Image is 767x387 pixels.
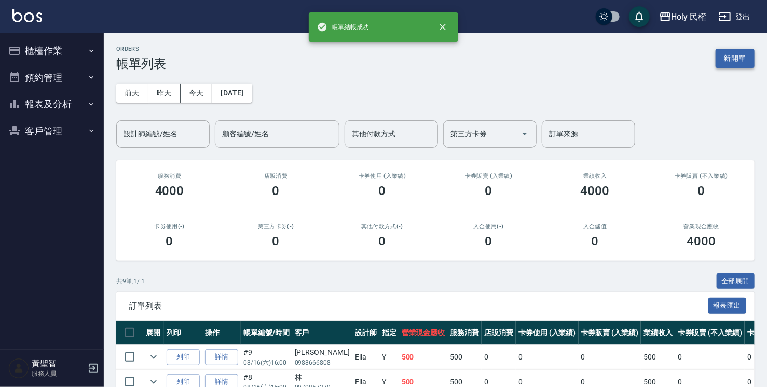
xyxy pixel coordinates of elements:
div: 林 [295,372,350,383]
th: 設計師 [352,321,379,345]
button: 前天 [116,84,148,103]
th: 列印 [164,321,202,345]
h3: 4000 [155,184,184,198]
span: 帳單結帳成功 [317,22,369,32]
a: 詳情 [205,349,238,365]
h2: 卡券使用 (入業績) [341,173,423,179]
button: [DATE] [212,84,252,103]
h3: 0 [272,234,280,248]
td: Ella [352,345,379,369]
div: [PERSON_NAME] [295,347,350,358]
th: 服務消費 [447,321,482,345]
th: 操作 [202,321,241,345]
h3: 4000 [687,234,716,248]
button: expand row [146,349,161,365]
p: 08/16 (六) 16:00 [243,358,290,367]
h2: 第三方卡券(-) [235,223,317,230]
td: 500 [641,345,675,369]
th: 店販消費 [482,321,516,345]
h2: 其他付款方式(-) [341,223,423,230]
button: 報表匯出 [708,298,747,314]
h3: 0 [698,184,705,198]
td: #9 [241,345,292,369]
h2: 卡券販賣 (不入業績) [661,173,742,179]
th: 卡券販賣 (不入業績) [675,321,745,345]
p: 服務人員 [32,369,85,378]
button: 櫃檯作業 [4,37,100,64]
button: Holy 民權 [655,6,711,27]
button: 昨天 [148,84,181,103]
h2: 卡券販賣 (入業績) [448,173,529,179]
td: 0 [579,345,641,369]
td: 500 [447,345,482,369]
h3: 0 [592,234,599,248]
button: Open [516,126,533,142]
h2: 入金儲值 [554,223,636,230]
h3: 帳單列表 [116,57,166,71]
h2: ORDERS [116,46,166,52]
button: 登出 [715,7,755,26]
h2: 業績收入 [554,173,636,179]
p: 共 9 筆, 1 / 1 [116,277,145,286]
button: 全部展開 [717,273,755,289]
h3: 0 [379,184,386,198]
th: 帳單編號/時間 [241,321,292,345]
td: Y [379,345,399,369]
a: 新開單 [716,53,755,63]
h2: 店販消費 [235,173,317,179]
h3: 0 [485,234,492,248]
button: 今天 [181,84,213,103]
th: 客戶 [292,321,352,345]
button: close [431,16,454,38]
th: 營業現金應收 [399,321,448,345]
h3: 4000 [581,184,610,198]
td: 500 [399,345,448,369]
th: 指定 [379,321,399,345]
button: 報表及分析 [4,91,100,118]
th: 業績收入 [641,321,675,345]
button: 列印 [167,349,200,365]
h2: 營業現金應收 [661,223,742,230]
button: 新開單 [716,49,755,68]
td: 0 [516,345,579,369]
div: Holy 民權 [672,10,707,23]
button: 預約管理 [4,64,100,91]
p: 0988666808 [295,358,350,367]
h3: 0 [485,184,492,198]
h3: 0 [379,234,386,248]
h5: 黃聖智 [32,358,85,369]
th: 卡券販賣 (入業績) [579,321,641,345]
h3: 0 [272,184,280,198]
h2: 卡券使用(-) [129,223,210,230]
h3: 0 [166,234,173,248]
td: 0 [482,345,516,369]
th: 展開 [143,321,164,345]
span: 訂單列表 [129,301,708,311]
img: Person [8,358,29,379]
a: 報表匯出 [708,300,747,310]
h2: 入金使用(-) [448,223,529,230]
img: Logo [12,9,42,22]
button: save [629,6,650,27]
td: 0 [675,345,745,369]
th: 卡券使用 (入業績) [516,321,579,345]
h3: 服務消費 [129,173,210,179]
button: 客戶管理 [4,118,100,145]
